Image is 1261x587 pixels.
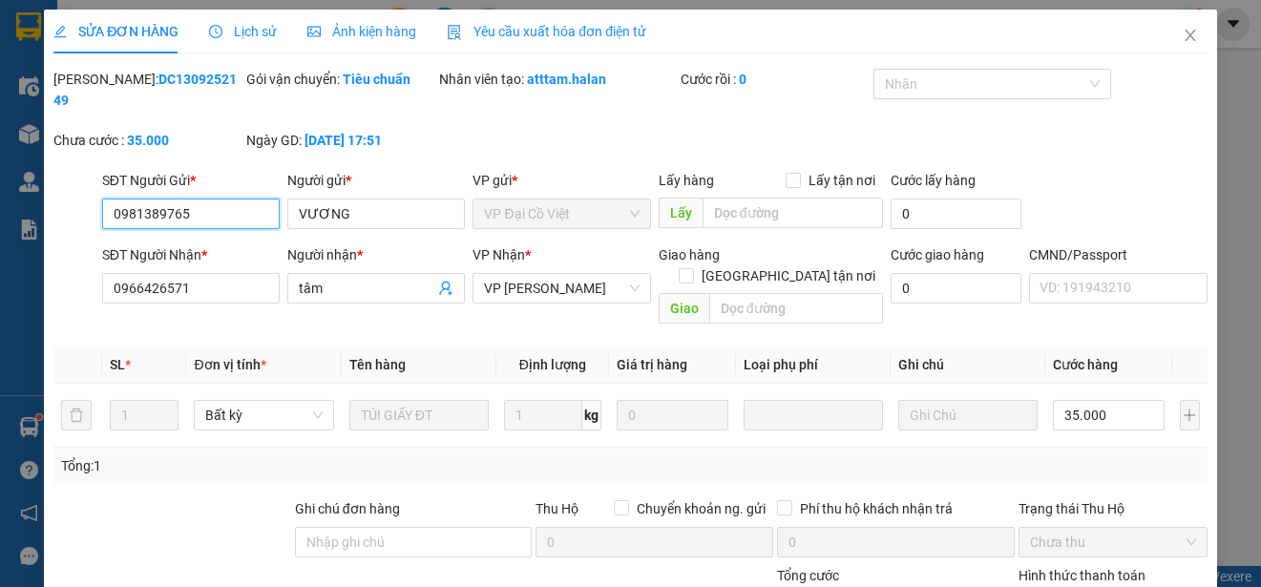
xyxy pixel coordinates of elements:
[709,293,883,324] input: Dọc đường
[61,400,92,430] button: delete
[1164,10,1217,63] button: Close
[287,244,465,265] div: Người nhận
[736,346,891,384] th: Loại phụ phí
[519,357,586,372] span: Định lượng
[898,400,1038,430] input: Ghi Chú
[1053,357,1118,372] span: Cước hàng
[349,400,489,430] input: VD: Bàn, Ghế
[209,25,222,38] span: clock-circle
[1029,244,1207,265] div: CMND/Passport
[801,170,883,191] span: Lấy tận nơi
[473,170,650,191] div: VP gửi
[659,247,720,262] span: Giao hàng
[127,133,169,148] b: 35.000
[61,455,488,476] div: Tổng: 1
[349,357,406,372] span: Tên hàng
[1030,528,1196,556] span: Chưa thu
[102,244,280,265] div: SĐT Người Nhận
[681,69,870,90] div: Cước rồi :
[582,400,601,430] span: kg
[891,173,976,188] label: Cước lấy hàng
[617,400,728,430] input: 0
[739,72,746,87] b: 0
[891,199,1022,229] input: Cước lấy hàng
[287,170,465,191] div: Người gửi
[659,173,714,188] span: Lấy hàng
[617,357,687,372] span: Giá trị hàng
[438,281,453,296] span: user-add
[659,198,703,228] span: Lấy
[1183,28,1198,43] span: close
[484,199,639,228] span: VP Đại Cồ Việt
[629,498,773,519] span: Chuyển khoản ng. gửi
[53,24,179,39] span: SỬA ĐƠN HÀNG
[891,247,984,262] label: Cước giao hàng
[307,25,321,38] span: picture
[53,25,67,38] span: edit
[194,357,265,372] span: Đơn vị tính
[1180,400,1200,430] button: plus
[473,247,525,262] span: VP Nhận
[53,69,242,111] div: [PERSON_NAME]:
[484,274,639,303] span: VP Hoàng Văn Thụ
[694,265,883,286] span: [GEOGRAPHIC_DATA] tận nơi
[439,69,677,90] div: Nhân viên tạo:
[102,170,280,191] div: SĐT Người Gửi
[110,357,125,372] span: SL
[703,198,883,228] input: Dọc đường
[205,401,322,430] span: Bất kỳ
[891,273,1022,304] input: Cước giao hàng
[246,130,435,151] div: Ngày GD:
[891,346,1045,384] th: Ghi chú
[209,24,277,39] span: Lịch sử
[536,501,578,516] span: Thu Hộ
[1019,568,1145,583] label: Hình thức thanh toán
[343,72,410,87] b: Tiêu chuẩn
[246,69,435,90] div: Gói vận chuyển:
[447,24,646,39] span: Yêu cầu xuất hóa đơn điện tử
[447,25,462,40] img: icon
[295,501,400,516] label: Ghi chú đơn hàng
[53,130,242,151] div: Chưa cước :
[1019,498,1208,519] div: Trạng thái Thu Hộ
[305,133,382,148] b: [DATE] 17:51
[527,72,606,87] b: atttam.halan
[295,527,533,557] input: Ghi chú đơn hàng
[777,568,839,583] span: Tổng cước
[659,293,709,324] span: Giao
[792,498,960,519] span: Phí thu hộ khách nhận trả
[307,24,416,39] span: Ảnh kiện hàng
